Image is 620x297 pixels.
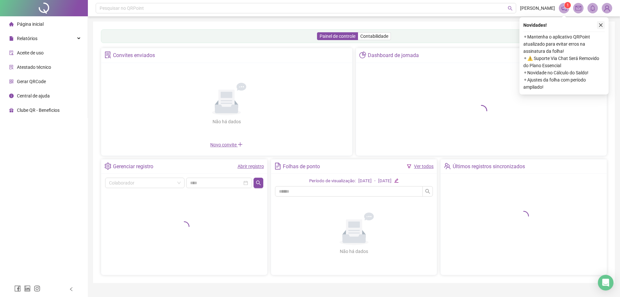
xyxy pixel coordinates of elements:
[17,36,37,41] span: Relatórios
[274,163,281,170] span: file-text
[523,69,605,76] span: ⚬ Novidade no Cálculo do Saldo!
[238,142,243,147] span: plus
[14,285,21,292] span: facebook
[9,65,14,69] span: solution
[24,285,31,292] span: linkedin
[567,3,569,7] span: 1
[523,55,605,69] span: ⚬ ⚠️ Suporte Via Chat Será Removido do Plano Essencial
[34,285,40,292] span: instagram
[17,50,44,55] span: Aceite de uso
[320,34,355,39] span: Painel de controle
[113,161,153,172] div: Gerenciar registro
[561,5,567,11] span: notification
[113,50,155,61] div: Convites enviados
[360,34,388,39] span: Contabilidade
[9,94,14,98] span: info-circle
[407,164,411,169] span: filter
[520,5,555,12] span: [PERSON_NAME]
[9,36,14,41] span: file
[394,178,398,183] span: edit
[508,6,513,11] span: search
[9,51,14,55] span: audit
[9,108,14,112] span: gift
[444,163,451,170] span: team
[283,161,320,172] div: Folhas de ponto
[453,161,525,172] div: Últimos registros sincronizados
[523,22,547,29] span: Novidades !
[590,5,596,11] span: bell
[256,180,261,186] span: search
[414,164,434,169] a: Ver todos
[238,164,264,169] a: Abrir registro
[309,178,356,185] div: Período de visualização:
[69,287,74,291] span: left
[602,3,612,13] img: 76687
[475,104,488,117] span: loading
[9,79,14,84] span: qrcode
[564,2,571,8] sup: 1
[378,178,392,185] div: [DATE]
[359,52,366,58] span: pie-chart
[598,275,613,290] div: Open Intercom Messenger
[17,79,46,84] span: Gerar QRCode
[197,118,256,125] div: Não há dados
[523,76,605,91] span: ⚬ Ajustes da folha com período ampliado!
[104,52,111,58] span: solution
[523,33,605,55] span: ⚬ Mantenha o aplicativo QRPoint atualizado para evitar erros na assinatura da folha!
[518,210,530,222] span: loading
[210,142,243,147] span: Novo convite
[178,221,190,232] span: loading
[324,248,384,255] div: Não há dados
[599,23,603,27] span: close
[425,189,430,194] span: search
[17,22,44,27] span: Página inicial
[17,65,51,70] span: Atestado técnico
[358,178,372,185] div: [DATE]
[17,108,60,113] span: Clube QR - Beneficios
[374,178,376,185] div: -
[575,5,581,11] span: mail
[368,50,419,61] div: Dashboard de jornada
[17,93,50,98] span: Central de ajuda
[9,22,14,26] span: home
[104,163,111,170] span: setting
